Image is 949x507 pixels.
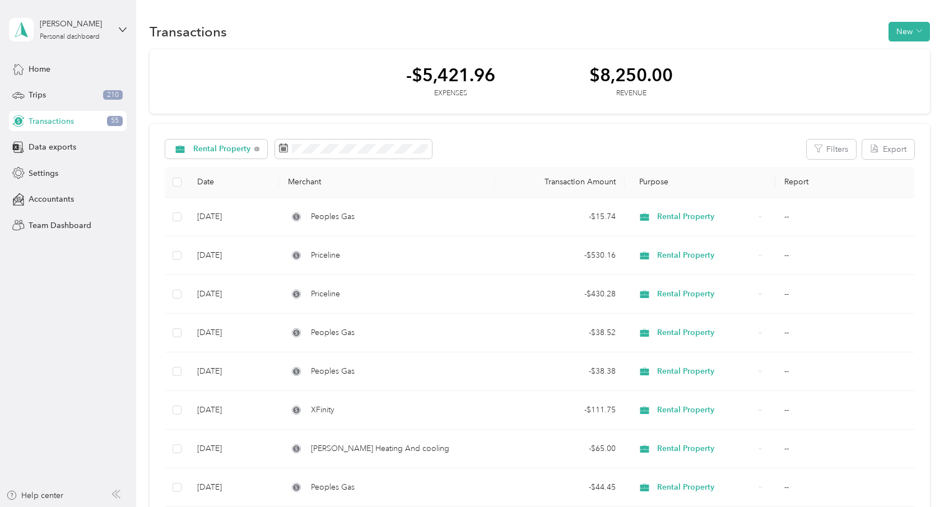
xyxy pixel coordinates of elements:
td: [DATE] [188,352,279,391]
button: Filters [807,139,856,159]
span: Rental Property [657,327,754,339]
span: Rental Property [657,443,754,455]
div: - $38.52 [504,327,615,339]
td: -- [775,391,919,430]
button: Export [862,139,914,159]
span: Priceline [311,249,340,262]
div: $8,250.00 [589,65,673,85]
span: Peoples Gas [311,327,355,339]
span: Rental Property [657,481,754,494]
span: Peoples Gas [311,211,355,223]
span: Rental Property [657,365,754,378]
td: -- [775,314,919,352]
div: - $111.75 [504,404,615,416]
div: - $38.38 [504,365,615,378]
td: [DATE] [188,468,279,507]
div: - $15.74 [504,211,615,223]
td: -- [775,198,919,236]
span: Priceline [311,288,340,300]
div: Revenue [589,89,673,99]
span: 210 [103,90,123,100]
td: [DATE] [188,275,279,314]
span: Rental Property [657,288,754,300]
span: 55 [107,116,123,126]
span: Rental Property [657,211,754,223]
span: [PERSON_NAME] Heating And cooling [311,443,449,455]
span: Team Dashboard [29,220,91,231]
td: -- [775,468,919,507]
th: Report [775,167,919,198]
div: - $430.28 [504,288,615,300]
h1: Transactions [150,26,227,38]
div: Expenses [406,89,495,99]
td: [DATE] [188,314,279,352]
td: -- [775,352,919,391]
td: -- [775,430,919,468]
span: Data exports [29,141,76,153]
span: Transactions [29,115,74,127]
span: Settings [29,168,58,179]
div: - $530.16 [504,249,615,262]
span: Rental Property [657,249,754,262]
div: - $65.00 [504,443,615,455]
span: Rental Property [193,145,251,153]
button: New [888,22,930,41]
button: Help center [6,490,63,501]
td: [DATE] [188,391,279,430]
span: Purpose [634,177,669,187]
iframe: Everlance-gr Chat Button Frame [886,444,949,507]
th: Date [188,167,279,198]
td: -- [775,236,919,275]
th: Merchant [279,167,495,198]
th: Transaction Amount [495,167,624,198]
span: XFinity [311,404,334,416]
span: Home [29,63,50,75]
div: - $44.45 [504,481,615,494]
td: -- [775,275,919,314]
span: Rental Property [657,404,754,416]
div: -$5,421.96 [406,65,495,85]
span: Trips [29,89,46,101]
div: [PERSON_NAME] [40,18,110,30]
td: [DATE] [188,430,279,468]
td: [DATE] [188,198,279,236]
span: Accountants [29,193,74,205]
span: Peoples Gas [311,365,355,378]
div: Personal dashboard [40,34,100,40]
td: [DATE] [188,236,279,275]
span: Peoples Gas [311,481,355,494]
